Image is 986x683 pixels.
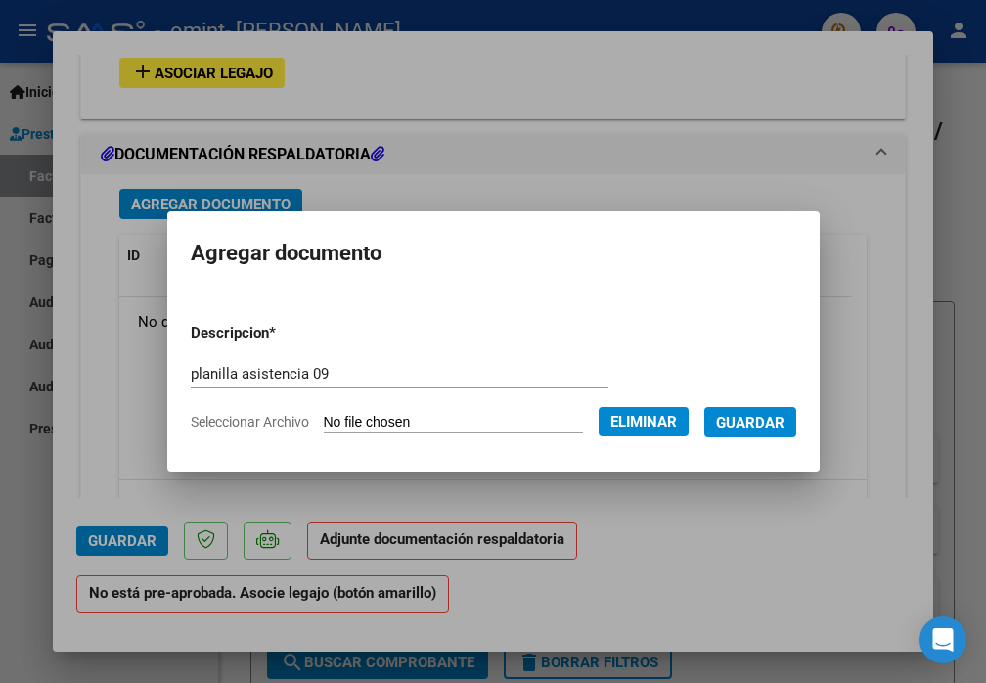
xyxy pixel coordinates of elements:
div: Open Intercom Messenger [919,616,966,663]
span: Guardar [716,414,784,432]
button: Eliminar [599,407,689,436]
span: Seleccionar Archivo [191,414,309,430]
h2: Agregar documento [191,235,796,272]
p: Descripcion [191,322,373,344]
button: Guardar [704,407,796,437]
span: Eliminar [610,413,677,431]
